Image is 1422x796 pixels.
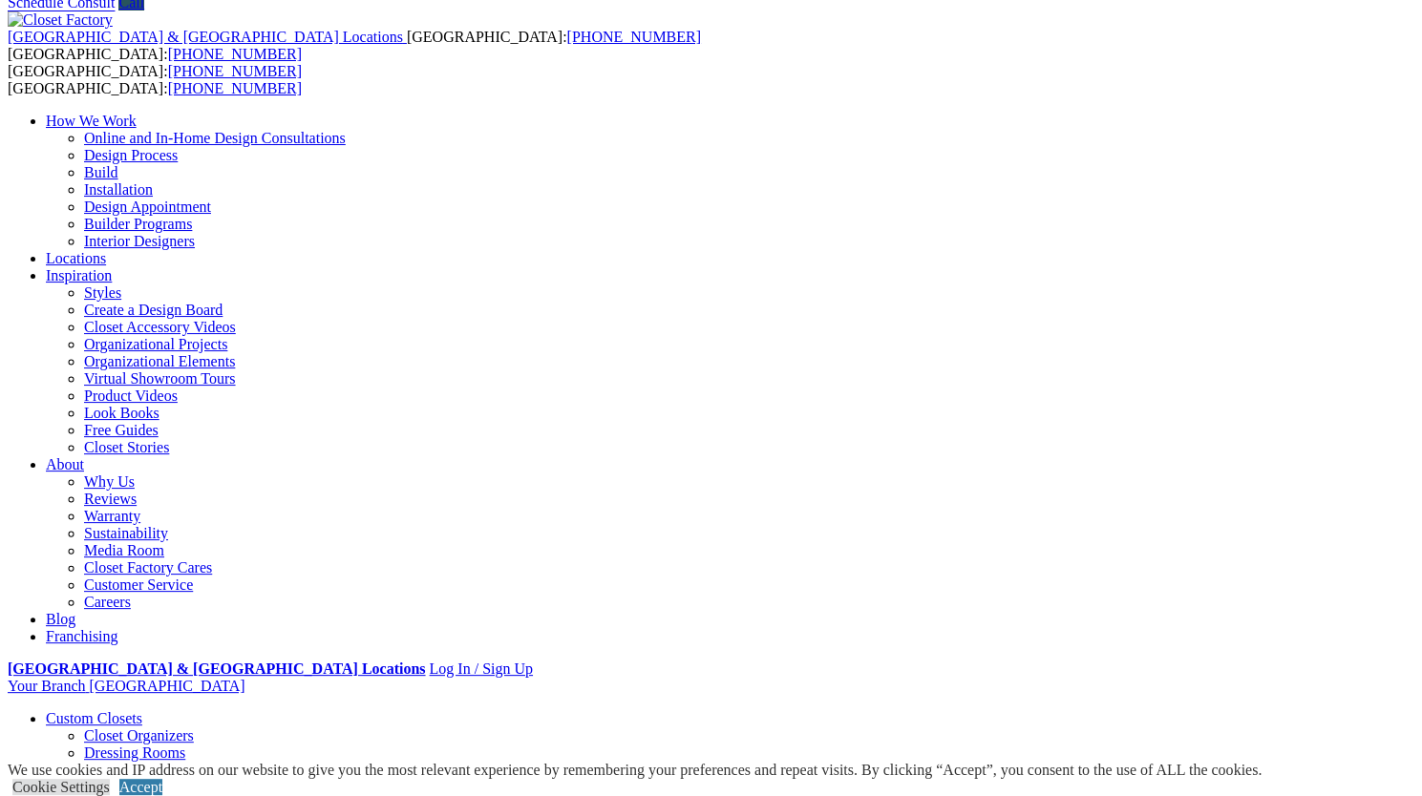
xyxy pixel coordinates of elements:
[8,678,85,694] span: Your Branch
[84,594,131,610] a: Careers
[84,744,185,761] a: Dressing Rooms
[84,284,121,301] a: Styles
[12,779,110,795] a: Cookie Settings
[84,199,211,215] a: Design Appointment
[84,559,212,576] a: Closet Factory Cares
[46,250,106,266] a: Locations
[8,678,245,694] a: Your Branch [GEOGRAPHIC_DATA]
[8,29,407,45] a: [GEOGRAPHIC_DATA] & [GEOGRAPHIC_DATA] Locations
[8,660,425,677] a: [GEOGRAPHIC_DATA] & [GEOGRAPHIC_DATA] Locations
[84,370,236,387] a: Virtual Showroom Tours
[566,29,700,45] a: [PHONE_NUMBER]
[84,216,192,232] a: Builder Programs
[84,439,169,455] a: Closet Stories
[8,29,701,62] span: [GEOGRAPHIC_DATA]: [GEOGRAPHIC_DATA]:
[84,164,118,180] a: Build
[84,422,159,438] a: Free Guides
[8,11,113,29] img: Closet Factory
[84,130,346,146] a: Online and In-Home Design Consultations
[84,147,178,163] a: Design Process
[84,233,195,249] a: Interior Designers
[8,63,302,96] span: [GEOGRAPHIC_DATA]: [GEOGRAPHIC_DATA]:
[84,353,235,369] a: Organizational Elements
[84,181,153,198] a: Installation
[84,336,227,352] a: Organizational Projects
[84,525,168,541] a: Sustainability
[168,46,302,62] a: [PHONE_NUMBER]
[84,388,178,404] a: Product Videos
[89,678,244,694] span: [GEOGRAPHIC_DATA]
[84,508,140,524] a: Warranty
[84,542,164,558] a: Media Room
[84,302,223,318] a: Create a Design Board
[119,779,162,795] a: Accept
[46,456,84,472] a: About
[84,473,135,490] a: Why Us
[8,762,1262,779] div: We use cookies and IP address on our website to give you the most relevant experience by remember...
[168,80,302,96] a: [PHONE_NUMBER]
[84,491,137,507] a: Reviews
[46,113,137,129] a: How We Work
[8,29,403,45] span: [GEOGRAPHIC_DATA] & [GEOGRAPHIC_DATA] Locations
[84,727,194,744] a: Closet Organizers
[46,611,75,627] a: Blog
[46,628,118,644] a: Franchising
[429,660,532,677] a: Log In / Sign Up
[84,405,159,421] a: Look Books
[84,319,236,335] a: Closet Accessory Videos
[168,63,302,79] a: [PHONE_NUMBER]
[84,576,193,593] a: Customer Service
[46,267,112,283] a: Inspiration
[46,710,142,726] a: Custom Closets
